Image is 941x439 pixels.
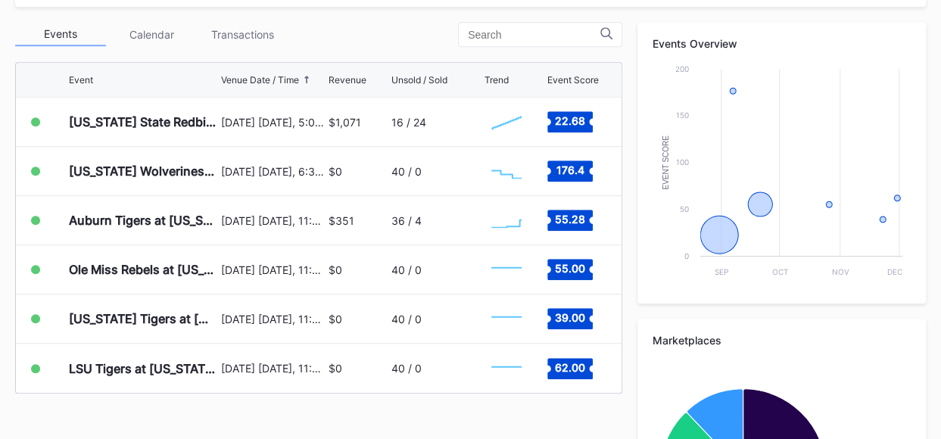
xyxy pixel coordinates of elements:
svg: Chart title [484,103,529,141]
text: 100 [676,157,689,167]
div: Unsold / Sold [391,74,447,86]
div: $0 [329,165,342,178]
svg: Chart title [653,61,910,288]
div: $351 [329,214,354,227]
div: [DATE] [DATE], 5:00PM [221,116,325,129]
input: Search [468,29,600,41]
div: 16 / 24 [391,116,426,129]
div: 40 / 0 [391,263,422,276]
div: Event Score [547,74,599,86]
svg: Chart title [484,152,529,190]
div: Events Overview [653,37,911,50]
div: [US_STATE] Tigers at [US_STATE] Sooners Football [69,311,217,326]
div: Transactions [197,23,288,46]
div: $0 [329,362,342,375]
div: 40 / 0 [391,165,422,178]
text: 176.4 [556,163,584,176]
text: 22.68 [555,114,585,127]
div: $1,071 [329,116,361,129]
svg: Chart title [484,300,529,338]
div: [US_STATE] Wolverines at [US_STATE] Sooners Football [69,163,217,179]
div: Venue Date / Time [221,74,299,86]
text: 62.00 [555,360,585,373]
div: Trend [484,74,508,86]
div: [DATE] [DATE], 11:59PM [221,214,325,227]
div: [US_STATE] State Redbirds at [US_STATE] Sooners Football [69,114,217,129]
svg: Chart title [484,251,529,288]
text: Dec [887,267,902,276]
svg: Chart title [484,350,529,388]
text: Sep [715,267,728,276]
text: 0 [684,251,689,260]
text: 150 [676,111,689,120]
div: 40 / 0 [391,362,422,375]
div: Revenue [329,74,366,86]
text: 50 [680,204,689,213]
svg: Chart title [484,201,529,239]
text: 55.00 [555,262,585,275]
div: Marketplaces [653,334,911,347]
div: LSU Tigers at [US_STATE] Sooners Football [69,361,217,376]
text: Nov [832,267,849,276]
text: Event Score [662,135,670,189]
div: Calendar [106,23,197,46]
div: Auburn Tigers at [US_STATE] Sooners Football [69,213,217,228]
div: Ole Miss Rebels at [US_STATE] Sooners Football [69,262,217,277]
div: 40 / 0 [391,313,422,325]
div: [DATE] [DATE], 11:59PM [221,362,325,375]
div: 36 / 4 [391,214,422,227]
div: [DATE] [DATE], 11:59PM [221,263,325,276]
div: $0 [329,313,342,325]
text: 200 [675,64,689,73]
div: [DATE] [DATE], 6:30PM [221,165,325,178]
div: $0 [329,263,342,276]
text: 39.00 [555,311,585,324]
text: 55.28 [555,213,585,226]
div: Events [15,23,106,46]
div: Event [69,74,93,86]
div: [DATE] [DATE], 11:00AM [221,313,325,325]
text: Oct [772,267,788,276]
